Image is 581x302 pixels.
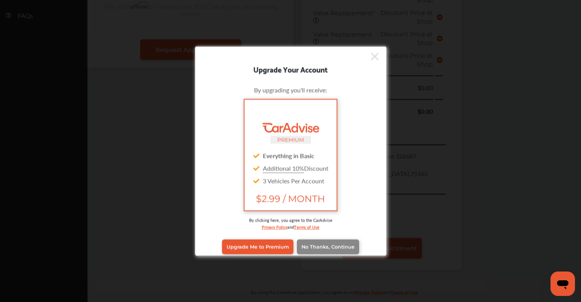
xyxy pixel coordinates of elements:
[297,239,359,254] a: No Thanks, Continue
[550,271,575,296] iframe: Button to launch messaging window
[294,223,319,230] a: Terms of Use
[263,163,329,172] span: Discount
[251,174,330,187] div: 3 Vehicles Per Account
[301,244,354,250] span: No Thanks, Continue
[251,193,330,204] span: $2.99 / MONTH
[262,223,287,230] a: Privacy Policy
[263,151,314,160] strong: Everything in Basic
[207,85,375,94] div: By upgrading you'll receive:
[277,136,304,142] small: PREMIUM
[263,163,304,172] u: Additional 10%
[227,244,289,250] span: Upgrade Me to Premium
[222,239,293,254] a: Upgrade Me to Premium
[207,216,375,237] div: By clicking here, you agree to the CarAdvise and
[195,63,386,75] div: Upgrade Your Account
